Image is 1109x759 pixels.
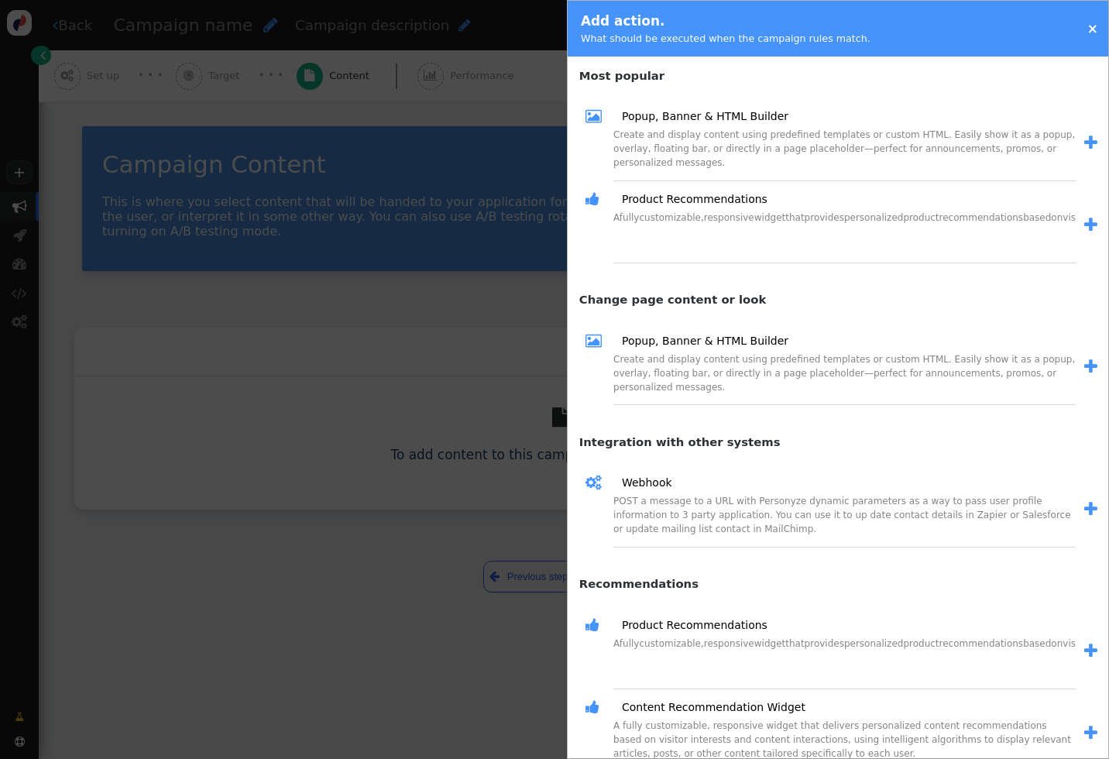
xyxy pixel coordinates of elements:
a: × [1087,21,1098,36]
span: customizable, [639,212,703,223]
span: widget [754,212,785,223]
span:  [585,188,611,211]
h4: Integration with other systems [568,427,1108,451]
a:  [1076,131,1097,156]
h4: Change page content or look [568,284,1108,308]
span: widget [754,638,785,649]
h4: Most popular [568,60,1108,84]
div: Create and display content using predefined templates or custom HTML. Easily show it as a popup, ... [613,352,1076,405]
span: recommendations [939,638,1024,649]
div: What should be executed when the campaign rules match. [581,31,870,46]
a:  [1076,497,1097,522]
a: Content Recommendation Widget [611,699,805,716]
span: customizable, [639,638,703,649]
span: A [613,638,620,649]
span: fully [620,212,640,223]
span: recommendations [939,212,1024,223]
span: product [903,638,939,649]
span:  [1084,217,1097,233]
span: provides [805,638,844,649]
span: A [613,212,620,223]
span: provides [805,212,844,223]
span: that [785,212,804,223]
a: Popup, Banner & HTML Builder [611,108,788,125]
span: that [785,638,804,649]
a:  [1076,721,1097,746]
span: personalized [844,212,903,223]
div: POST a message to a URL with Personyze dynamic parameters as a way to pass user profile informati... [613,494,1076,547]
span:  [585,614,611,637]
span:  [1084,359,1097,375]
span: visitor [1063,212,1091,223]
div: Create and display content using predefined templates or custom HTML. Easily show it as a popup, ... [613,128,1076,180]
a: Product Recommendations [611,191,767,208]
span:  [585,696,611,719]
span: responsive [704,212,754,223]
span: product [903,212,939,223]
span:  [1084,501,1097,517]
a:  [1076,355,1097,379]
a: Popup, Banner & HTML Builder [611,333,788,349]
span:  [585,105,611,128]
span:  [1084,643,1097,659]
a: Webhook [611,475,672,491]
a:  [1076,639,1097,664]
span: based [1023,212,1051,223]
span:  [1084,135,1097,151]
span: on [1051,638,1063,649]
span:  [585,330,611,352]
a:  [1076,213,1097,238]
span: responsive [704,638,754,649]
span: fully [620,638,640,649]
h4: Recommendations [568,568,1108,592]
span:  [1084,725,1097,741]
span:  [585,472,611,494]
a: Product Recommendations [611,617,767,634]
span: on [1051,212,1063,223]
span: based [1023,638,1051,649]
span: visitor [1063,638,1091,649]
span: personalized [844,638,903,649]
